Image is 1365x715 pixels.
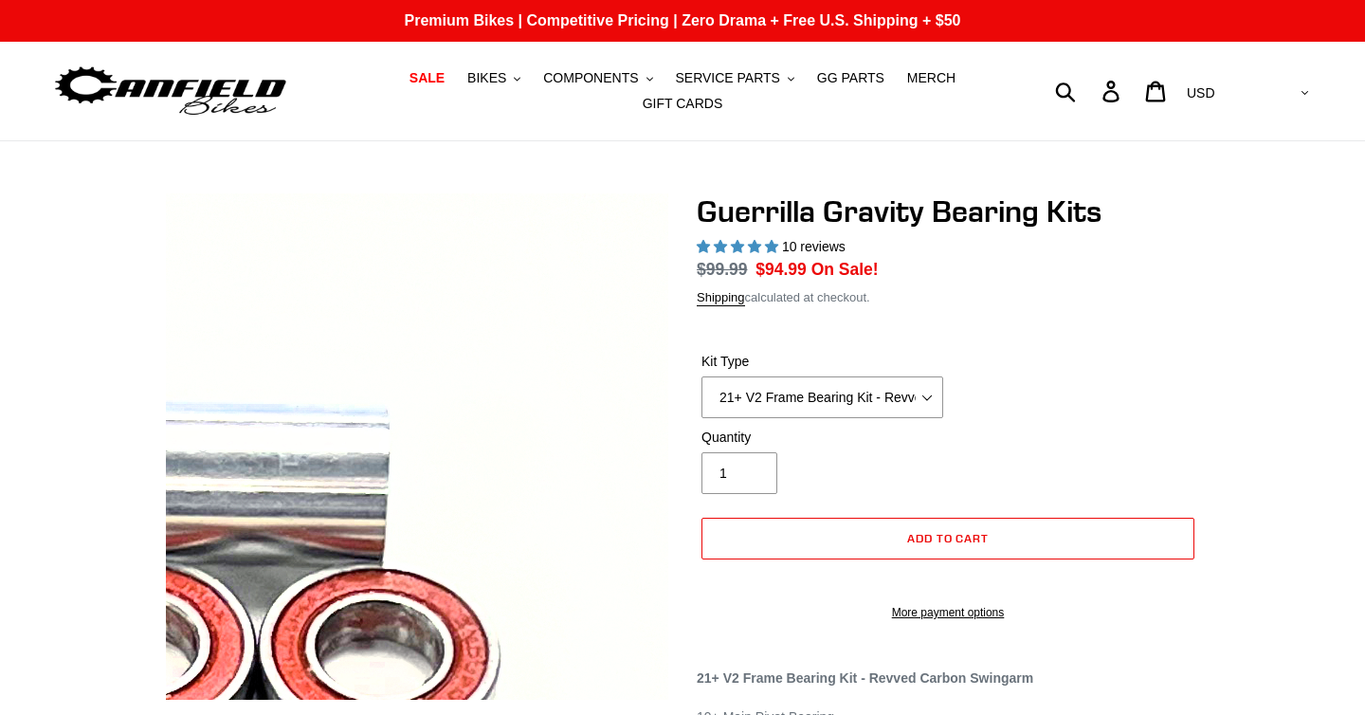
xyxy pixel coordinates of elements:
[633,91,733,117] a: GIFT CARDS
[907,70,955,86] span: MERCH
[817,70,884,86] span: GG PARTS
[782,239,846,254] span: 10 reviews
[400,65,454,91] a: SALE
[808,65,894,91] a: GG PARTS
[701,518,1194,559] button: Add to cart
[697,290,745,306] a: Shipping
[675,70,779,86] span: SERVICE PARTS
[697,260,748,279] s: $99.99
[697,670,1033,686] strong: 21+ V2 Frame Bearing Kit - Revved Carbon Swingarm
[543,70,638,86] span: COMPONENTS
[697,193,1199,229] h1: Guerrilla Gravity Bearing Kits
[811,257,879,282] span: On Sale!
[701,352,943,372] label: Kit Type
[697,288,1199,307] div: calculated at checkout.
[1065,70,1114,112] input: Search
[52,62,289,121] img: Canfield Bikes
[534,65,662,91] button: COMPONENTS
[665,65,803,91] button: SERVICE PARTS
[701,604,1194,621] a: More payment options
[907,531,990,545] span: Add to cart
[701,428,943,448] label: Quantity
[643,96,723,112] span: GIFT CARDS
[409,70,445,86] span: SALE
[755,260,807,279] span: $94.99
[458,65,530,91] button: BIKES
[898,65,965,91] a: MERCH
[697,239,782,254] span: 5.00 stars
[467,70,506,86] span: BIKES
